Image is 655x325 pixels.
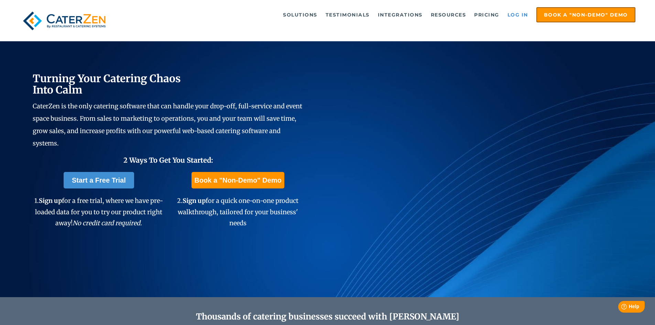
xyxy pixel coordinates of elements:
span: Sign up [39,197,62,205]
a: Integrations [374,8,426,22]
span: 2. for a quick one-on-one product walkthrough, tailored for your business' needs [177,197,298,227]
iframe: Help widget launcher [594,298,647,317]
h2: Thousands of catering businesses succeed with [PERSON_NAME] [66,312,590,322]
a: Book a "Non-Demo" Demo [192,172,284,188]
em: No credit card required. [73,219,142,227]
div: Navigation Menu [125,7,635,22]
span: CaterZen is the only catering software that can handle your drop-off, full-service and event spac... [33,102,302,147]
a: Start a Free Trial [64,172,134,188]
img: caterzen [20,7,109,34]
a: Testimonials [322,8,373,22]
a: Pricing [471,8,503,22]
span: 2 Ways To Get You Started: [123,156,213,164]
span: 1. for a free trial, where we have pre-loaded data for you to try our product right away! [34,197,163,227]
a: Resources [427,8,470,22]
span: Sign up [183,197,206,205]
a: Book a "Non-Demo" Demo [536,7,635,22]
a: Log in [504,8,532,22]
span: Turning Your Catering Chaos Into Calm [33,72,181,96]
a: Solutions [280,8,321,22]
